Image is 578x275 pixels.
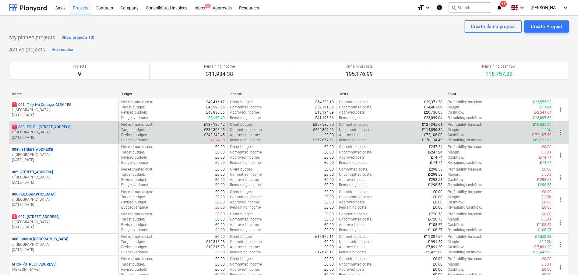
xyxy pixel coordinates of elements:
[12,247,116,252] p: [DATE] - [DATE]
[215,227,225,233] p: £0.00
[542,205,552,210] p: £0.00
[324,132,334,138] p: £0.00
[448,189,482,195] p: Profitability forecast :
[339,167,368,172] p: Committed costs :
[206,245,225,250] p: £10,316.28
[518,4,526,11] i: keyboard_arrow_down
[12,192,116,207] div: 006 -[GEOGRAPHIC_DATA]i. [GEOGRAPHIC_DATA][DATE]-[DATE]
[12,102,71,108] p: 001 - Tally Ho Cottage, GL54 1ES
[324,205,334,210] p: £0.00
[557,263,564,271] span: more_vert
[433,195,442,200] p: £0.00
[448,92,552,96] div: Total
[12,267,116,272] p: [PERSON_NAME]
[121,222,147,227] p: Revised budget :
[482,64,516,69] p: Remaining cashflow
[542,200,552,205] p: £0.00
[315,100,334,105] p: £64,333.18
[430,160,442,165] p: £-74.74
[12,220,116,225] p: i. [GEOGRAPHIC_DATA]
[204,122,225,127] p: £137,125.42
[339,195,372,200] p: Uncommitted costs :
[12,125,116,140] div: 9003 -PELB - [STREET_ADDRESS]i. [GEOGRAPHIC_DATA][DATE]-[DATE]
[429,212,442,217] p: £720.78
[542,189,552,195] p: £0.00
[230,182,262,188] p: Remaining income :
[339,182,367,188] p: Remaining costs :
[532,132,552,138] p: £-72,107.99
[324,239,334,245] p: £0.00
[448,160,482,165] p: Remaining cashflow :
[433,189,442,195] p: £0.00
[339,122,368,127] p: Committed costs :
[12,125,17,129] span: 9
[448,115,482,121] p: Remaining cashflow :
[230,234,253,239] p: Client budget :
[324,144,334,150] p: £0.00
[230,127,263,132] p: Committed income :
[448,195,460,200] p: Margin :
[215,160,225,165] p: £0.00
[339,239,372,245] p: Uncommitted costs :
[448,222,464,227] p: Cashflow :
[448,245,464,250] p: Cashflow :
[539,155,552,160] p: £-74.74
[121,160,149,165] p: Budget variance :
[339,177,365,182] p: Approved costs :
[12,130,116,135] p: i. [GEOGRAPHIC_DATA]
[471,23,515,30] div: Create demo project
[562,4,569,11] i: keyboard_arrow_down
[230,195,263,200] p: Committed income :
[215,144,225,150] p: £0.00
[448,110,464,115] p: Cashflow :
[313,138,334,143] p: £252,867.61
[230,132,260,138] p: Approved income :
[230,177,260,182] p: Approved income :
[121,234,153,239] p: Net estimated cost :
[428,150,442,155] p: £-247.24
[12,214,59,220] p: 007 - [STREET_ADDRESS]
[12,214,17,219] span: 1
[533,138,552,143] p: £82,733.15
[429,144,442,150] p: £247.24
[433,200,442,205] p: £0.00
[339,115,367,121] p: Remaining costs :
[121,227,149,233] p: Budget variance :
[121,144,153,150] p: Net estimated cost :
[230,138,262,143] p: Remaining income :
[230,217,263,222] p: Committed income :
[230,160,262,165] p: Remaining income :
[451,5,456,10] span: search
[339,132,365,138] p: Approved costs :
[541,217,552,222] p: 0.00%
[121,212,153,217] p: Net estimated cost :
[448,138,482,143] p: Remaining cashflow :
[339,155,365,160] p: Approved costs :
[12,147,53,152] p: 004 - [STREET_ADDRESS]
[448,122,482,127] p: Profitability forecast :
[215,177,225,182] p: £0.00
[448,177,464,182] p: Cashflow :
[429,177,442,182] p: £298.58
[324,189,334,195] p: £0.00
[215,212,225,217] p: £0.00
[339,212,368,217] p: Committed costs :
[541,127,552,132] p: 4.20%
[12,92,116,96] div: Name
[9,46,45,53] p: Active projects
[230,239,263,245] p: Committed income :
[424,4,432,11] i: keyboard_arrow_down
[12,170,53,175] p: 005 - [STREET_ADDRESS]
[324,150,334,155] p: £0.00
[12,102,17,107] span: 2
[339,160,367,165] p: Remaining costs :
[121,189,153,195] p: Net estimated cost :
[448,167,482,172] p: Profitability forecast :
[542,144,552,150] p: £0.00
[540,160,552,165] p: £74.74
[9,34,55,41] p: My pinned projects
[531,23,562,30] div: Create Project
[230,222,260,227] p: Approved income :
[448,172,460,177] p: Margin :
[121,122,153,127] p: Net estimated cost :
